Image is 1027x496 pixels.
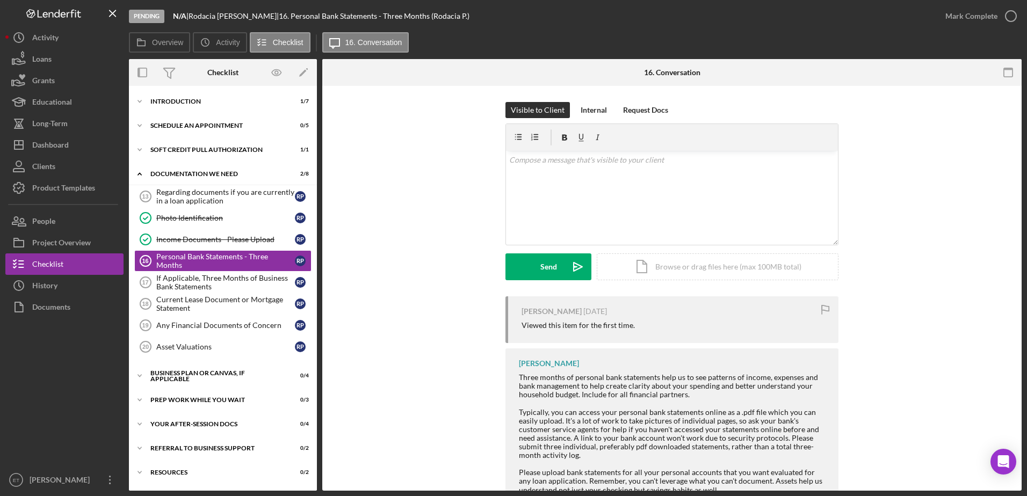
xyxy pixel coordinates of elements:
button: Loans [5,48,124,70]
a: Grants [5,70,124,91]
time: 2025-09-04 19:06 [583,307,607,316]
button: Product Templates [5,177,124,199]
div: Schedule An Appointment [150,122,282,129]
div: R P [295,277,306,288]
a: 17If Applicable, Three Months of Business Bank StatementsRP [134,272,312,293]
tspan: 13 [142,193,148,200]
text: ET [13,477,19,483]
div: R P [295,213,306,223]
div: Send [540,253,557,280]
div: [PERSON_NAME] [519,359,579,368]
div: R P [295,320,306,331]
a: Clients [5,156,124,177]
div: Visible to Client [511,102,565,118]
div: 0 / 5 [290,122,309,129]
div: Personal Bank Statements - Three Months [156,252,295,269]
button: Documents [5,296,124,318]
div: Rodacia [PERSON_NAME] | [189,12,279,20]
label: Overview [152,38,183,47]
div: R P [295,191,306,202]
button: Project Overview [5,232,124,253]
div: Request Docs [623,102,668,118]
button: Educational [5,91,124,113]
div: R P [295,341,306,352]
div: [PERSON_NAME] [27,469,97,493]
div: R P [295,256,306,266]
a: 20Asset ValuationsRP [134,336,312,358]
div: Grants [32,70,55,94]
div: 16. Personal Bank Statements - Three Months (Rodacia P.) [279,12,469,20]
a: Income Documents - Please UploadRP [134,229,312,250]
div: Referral to Business Support [150,445,282,451]
div: Your After-Session Docs [150,421,282,427]
div: Any Financial Documents of Concern [156,321,295,330]
div: 0 / 3 [290,397,309,403]
div: 0 / 4 [290,373,309,379]
button: Visible to Client [505,102,570,118]
a: 19Any Financial Documents of ConcernRP [134,315,312,336]
div: Mark Complete [945,5,997,27]
div: Asset Valuations [156,342,295,351]
div: 2 / 8 [290,171,309,177]
div: Project Overview [32,232,91,256]
div: Soft Credit Pull Authorization [150,147,282,153]
div: Clients [32,156,55,180]
div: Open Intercom Messenger [990,449,1016,475]
div: If Applicable, Three Months of Business Bank Statements [156,274,295,291]
div: Prep Work While You Wait [150,397,282,403]
button: Internal [575,102,612,118]
a: 18Current Lease Document or Mortgage StatementRP [134,293,312,315]
div: 1 / 1 [290,147,309,153]
div: Educational [32,91,72,115]
button: People [5,210,124,232]
div: Introduction [150,98,282,105]
div: 0 / 2 [290,445,309,451]
button: Dashboard [5,134,124,156]
div: 16. Conversation [644,68,700,77]
div: Resources [150,469,282,476]
button: Mark Complete [935,5,1022,27]
button: Request Docs [618,102,674,118]
tspan: 18 [142,301,148,307]
div: Please upload bank statements for all your personal accounts that you want evaluated for any loan... [519,468,828,494]
div: Current Lease Document or Mortgage Statement [156,295,295,312]
div: Viewed this item for the first time. [522,321,635,330]
a: Checklist [5,253,124,275]
button: Send [505,253,591,280]
div: Checklist [32,253,63,278]
div: 0 / 4 [290,421,309,427]
tspan: 16 [142,258,148,264]
b: N/A [173,11,186,20]
label: Checklist [273,38,303,47]
button: ET[PERSON_NAME] [5,469,124,491]
div: [PERSON_NAME] [522,307,582,316]
div: Regarding documents if you are currently in a loan application [156,188,295,205]
div: 1 / 7 [290,98,309,105]
div: People [32,210,55,235]
button: History [5,275,124,296]
div: Activity [32,27,59,51]
div: 0 / 2 [290,469,309,476]
div: Product Templates [32,177,95,201]
div: Income Documents - Please Upload [156,235,295,244]
tspan: 20 [142,344,149,350]
tspan: 17 [142,279,148,286]
a: 16Personal Bank Statements - Three MonthsRP [134,250,312,272]
div: Photo Identification [156,214,295,222]
button: Activity [193,32,247,53]
button: Activity [5,27,124,48]
button: Long-Term [5,113,124,134]
div: Internal [581,102,607,118]
label: Activity [216,38,240,47]
div: Documentation We Need [150,171,282,177]
div: Dashboard [32,134,69,158]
